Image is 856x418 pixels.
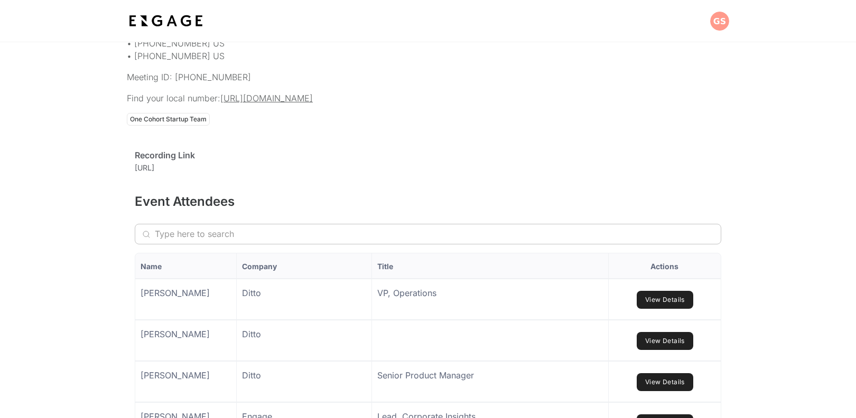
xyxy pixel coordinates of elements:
p: Meeting ID: [PHONE_NUMBER] [127,71,575,83]
a: View Details [637,291,693,309]
img: bdf1fb74-1727-4ba0-a5bd-bc74ae9fc70b.jpeg [127,12,205,31]
span: One Cohort Startup Team [130,115,207,123]
p: Recording Link [135,145,721,161]
h2: Event Attendees [135,192,721,215]
a: View Details [637,332,693,350]
div: Actions [614,261,715,272]
div: [URL] [135,162,154,182]
p: Find your local number: [127,92,575,104]
a: [URL] [135,163,154,180]
button: Open profile menu [710,12,729,31]
input: Type here to search [155,224,690,244]
a: [URL][DOMAIN_NAME] [220,93,313,103]
div: Title [377,261,603,272]
a: View Details [637,373,693,391]
img: Profile picture of Gareth Sudul [710,12,729,31]
div: Name [141,261,231,272]
div: Company [242,261,366,272]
